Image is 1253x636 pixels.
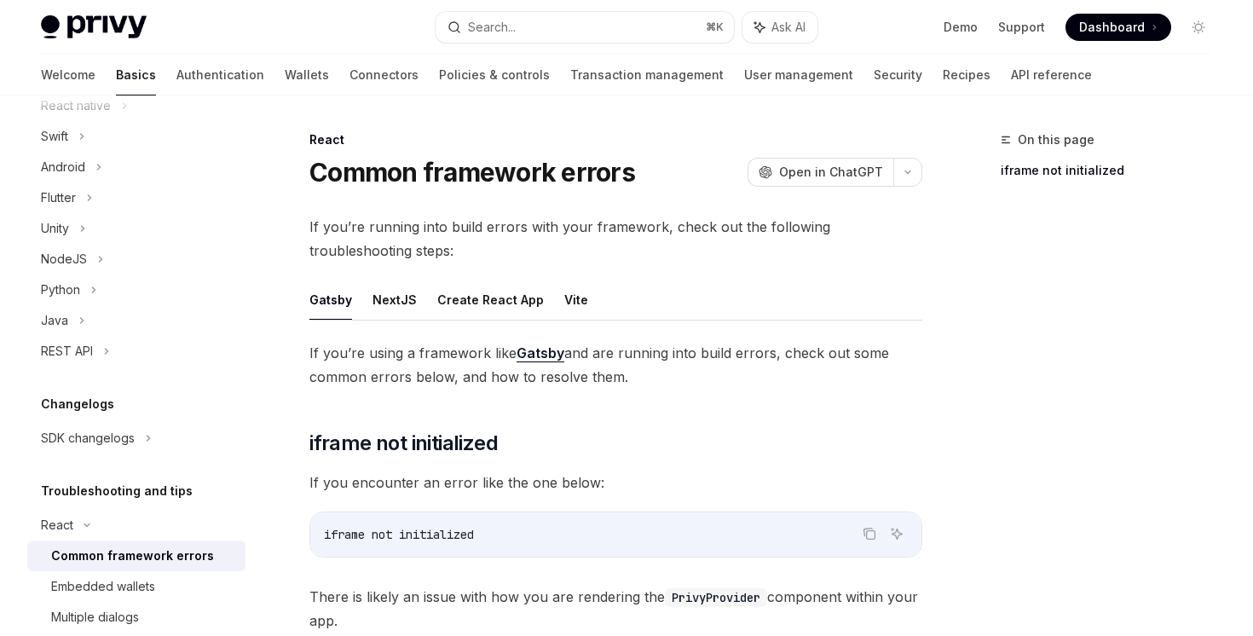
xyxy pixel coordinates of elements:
[439,55,550,95] a: Policies & controls
[41,515,73,535] div: React
[41,249,87,269] div: NodeJS
[309,215,922,263] span: If you’re running into build errors with your framework, check out the following troubleshooting ...
[285,55,329,95] a: Wallets
[27,571,245,602] a: Embedded wallets
[436,12,733,43] button: Search...⌘K
[41,157,85,177] div: Android
[349,55,419,95] a: Connectors
[468,17,516,38] div: Search...
[1065,14,1171,41] a: Dashboard
[51,576,155,597] div: Embedded wallets
[706,20,724,34] span: ⌘ K
[886,523,908,545] button: Ask AI
[41,218,69,239] div: Unity
[1001,157,1226,184] a: iframe not initialized
[748,158,893,187] button: Open in ChatGPT
[41,341,93,361] div: REST API
[41,126,68,147] div: Swift
[309,280,352,320] button: Gatsby
[51,546,214,566] div: Common framework errors
[309,471,922,494] span: If you encounter an error like the one below:
[1185,14,1212,41] button: Toggle dark mode
[779,164,883,181] span: Open in ChatGPT
[41,188,76,208] div: Flutter
[41,394,114,414] h5: Changelogs
[41,55,95,95] a: Welcome
[437,280,544,320] button: Create React App
[41,15,147,39] img: light logo
[744,55,853,95] a: User management
[564,280,588,320] button: Vite
[1011,55,1092,95] a: API reference
[742,12,817,43] button: Ask AI
[771,19,805,36] span: Ask AI
[309,430,498,457] span: iframe not initialized
[176,55,264,95] a: Authentication
[309,157,635,188] h1: Common framework errors
[309,585,922,633] span: There is likely an issue with how you are rendering the component within your app.
[998,19,1045,36] a: Support
[517,344,564,362] a: Gatsby
[874,55,922,95] a: Security
[309,131,922,148] div: React
[309,341,922,389] span: If you’re using a framework like and are running into build errors, check out some common errors ...
[41,481,193,501] h5: Troubleshooting and tips
[665,588,767,607] code: PrivyProvider
[858,523,881,545] button: Copy the contents from the code block
[324,527,474,542] span: iframe not initialized
[944,19,978,36] a: Demo
[570,55,724,95] a: Transaction management
[27,541,245,571] a: Common framework errors
[51,607,139,627] div: Multiple dialogs
[1079,19,1145,36] span: Dashboard
[41,280,80,300] div: Python
[1018,130,1094,150] span: On this page
[27,602,245,633] a: Multiple dialogs
[372,280,417,320] button: NextJS
[943,55,990,95] a: Recipes
[116,55,156,95] a: Basics
[41,428,135,448] div: SDK changelogs
[41,310,68,331] div: Java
